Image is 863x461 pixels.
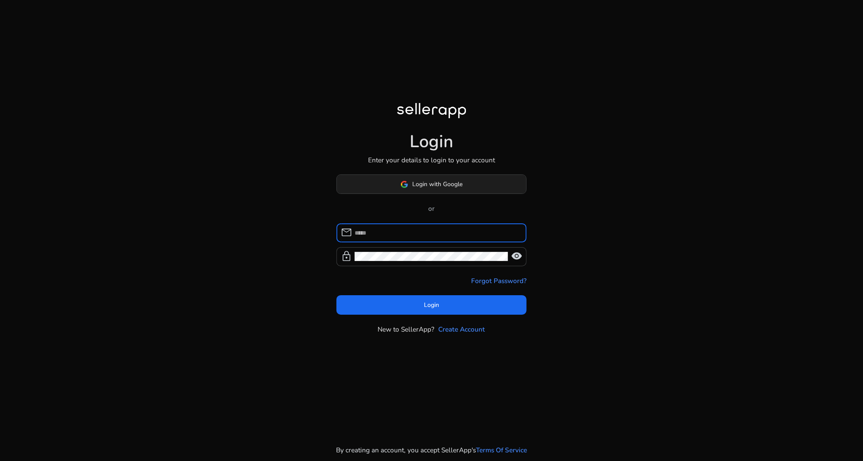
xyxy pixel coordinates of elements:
a: Terms Of Service [476,445,527,455]
p: Enter your details to login to your account [368,155,495,165]
p: or [336,203,527,213]
h1: Login [410,132,453,152]
button: Login [336,295,527,315]
a: Forgot Password? [471,276,527,286]
span: lock [341,251,352,262]
a: Create Account [438,324,485,334]
p: New to SellerApp? [378,324,435,334]
span: mail [341,227,352,238]
span: visibility [511,251,522,262]
span: Login with Google [413,180,463,189]
img: google-logo.svg [401,181,408,188]
span: Login [424,300,439,309]
button: Login with Google [336,174,527,194]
